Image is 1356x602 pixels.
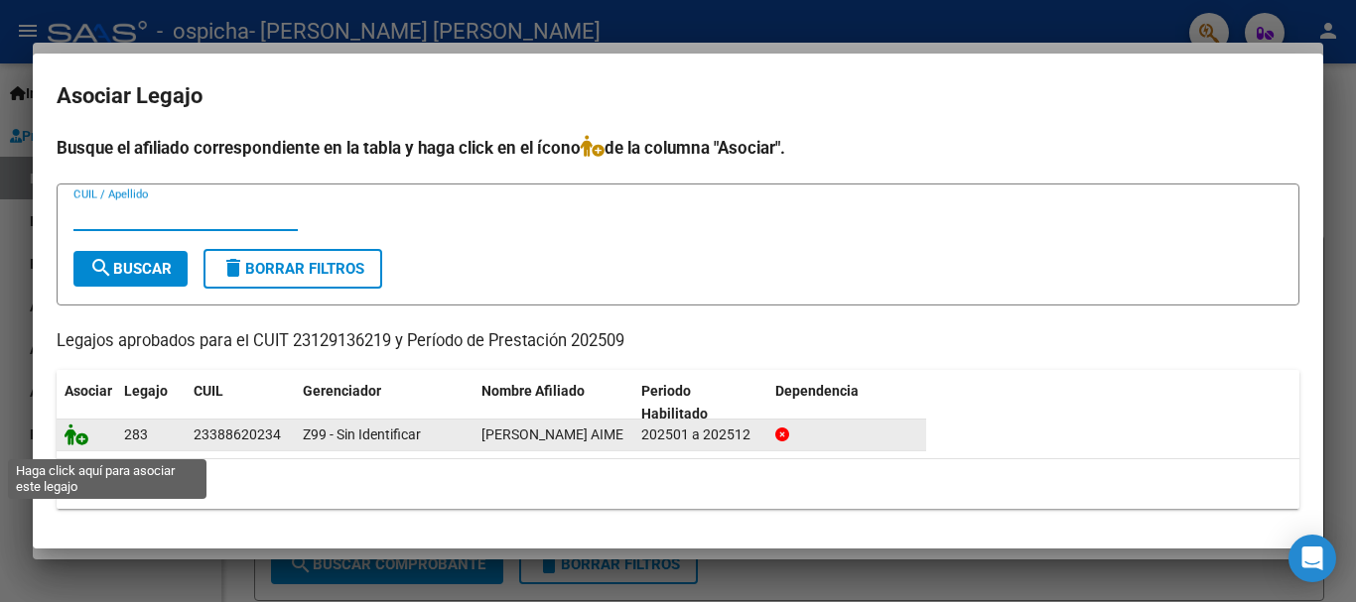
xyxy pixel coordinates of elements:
span: Nombre Afiliado [481,383,585,399]
button: Buscar [73,251,188,287]
span: Gerenciador [303,383,381,399]
mat-icon: delete [221,256,245,280]
span: Asociar [65,383,112,399]
div: 1 registros [57,459,1299,509]
p: Legajos aprobados para el CUIT 23129136219 y Período de Prestación 202509 [57,329,1299,354]
span: Legajo [124,383,168,399]
datatable-header-cell: Asociar [57,370,116,435]
span: Periodo Habilitado [641,383,708,421]
mat-icon: search [89,256,113,280]
h2: Asociar Legajo [57,77,1299,115]
datatable-header-cell: Nombre Afiliado [474,370,633,435]
span: Borrar Filtros [221,260,364,278]
datatable-header-cell: Dependencia [767,370,927,435]
span: 283 [124,426,148,442]
span: Dependencia [775,383,859,399]
span: Buscar [89,260,172,278]
button: Borrar Filtros [203,249,382,289]
div: Open Intercom Messenger [1288,535,1336,582]
datatable-header-cell: Legajo [116,370,186,435]
h4: Busque el afiliado correspondiente en la tabla y haga click en el ícono de la columna "Asociar". [57,135,1299,161]
div: 202501 a 202512 [641,423,759,446]
datatable-header-cell: Gerenciador [295,370,474,435]
datatable-header-cell: CUIL [186,370,295,435]
datatable-header-cell: Periodo Habilitado [633,370,767,435]
span: CUIL [194,383,223,399]
span: Z99 - Sin Identificar [303,426,421,442]
span: CEBALLOS PRISCILA AIME [481,426,623,442]
div: 23388620234 [194,423,281,446]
